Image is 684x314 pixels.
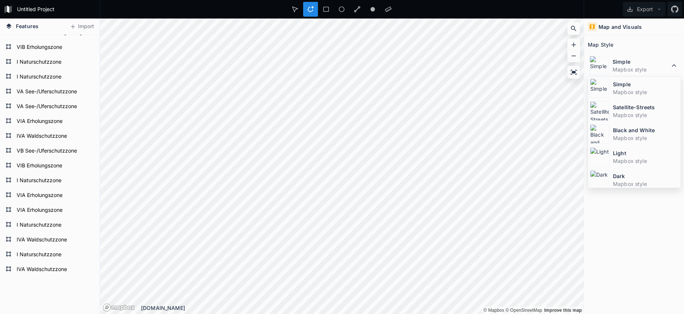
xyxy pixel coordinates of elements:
[623,2,665,17] button: Export
[613,66,670,73] dd: Mapbox style
[66,21,98,33] button: Import
[613,180,679,188] dd: Mapbox style
[613,103,679,111] dt: Satellite-Streets
[141,304,584,312] div: [DOMAIN_NAME]
[613,58,670,66] dt: Simple
[506,308,542,313] a: OpenStreetMap
[588,39,613,50] h2: Map Style
[590,124,609,144] img: Black and White
[613,149,679,157] dt: Light
[590,101,609,121] img: Satellite-Streets
[598,23,642,31] h4: Map and Visuals
[613,134,679,142] dd: Mapbox style
[613,80,679,88] dt: Simple
[483,308,504,313] a: Mapbox
[613,157,679,165] dd: Mapbox style
[613,126,679,134] dt: Black and White
[590,78,609,98] img: Simple
[613,88,679,96] dd: Mapbox style
[590,147,609,167] img: Light
[103,303,135,312] a: Mapbox logo
[613,111,679,119] dd: Mapbox style
[613,172,679,180] dt: Dark
[16,22,38,30] span: Features
[590,170,609,190] img: Dark
[544,308,582,313] a: Map feedback
[590,56,609,75] img: Simple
